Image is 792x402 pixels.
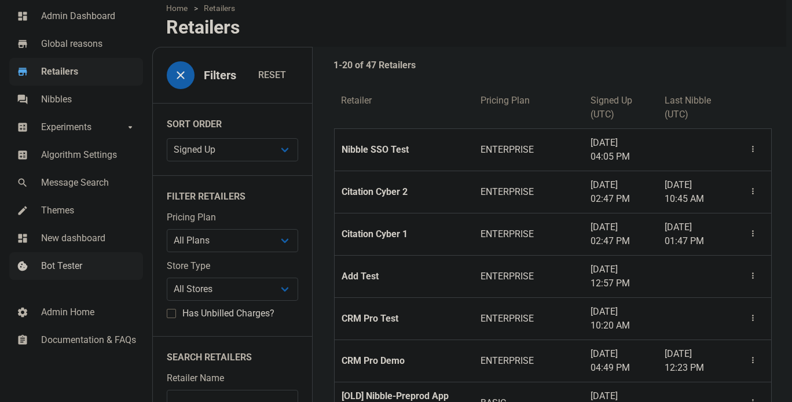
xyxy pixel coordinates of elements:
h1: Retailers [166,17,240,38]
span: ENTERPRISE [481,185,577,199]
span: [DATE] 02:47 PM [591,220,651,248]
span: ENTERPRISE [481,270,577,283]
a: [DATE] 10:20 AM [584,298,658,340]
span: store [17,37,28,49]
span: Bot Tester [41,259,136,273]
h3: Filters [204,69,236,82]
span: settings [17,305,28,317]
label: Pricing Plan [167,211,298,224]
a: Home [166,2,193,14]
strong: Nibble SSO Test [342,143,467,157]
span: dashboard [17,231,28,243]
legend: Filter Retailers [153,175,312,211]
a: ENTERPRISE [474,340,584,382]
span: dashboard [17,9,28,21]
span: New dashboard [41,231,136,245]
span: Experiments [41,120,124,134]
span: calculate [17,148,28,160]
span: arrow_drop_down [124,120,136,132]
a: ENTERPRISE [474,213,584,255]
span: Algorithm Settings [41,148,136,162]
span: Documentation & FAQs [41,333,136,347]
span: Message Search [41,176,136,190]
span: forum [17,93,28,104]
button: close [167,61,195,89]
a: [DATE] 04:05 PM [584,129,658,171]
a: ENTERPRISE [474,171,584,213]
span: [DATE] 01:47 PM [665,220,727,248]
span: cookie [17,259,28,271]
span: ENTERPRISE [481,312,577,326]
a: [DATE] 04:49 PM [584,340,658,382]
legend: Search Retailers [153,336,312,371]
span: Global reasons [41,37,136,51]
a: [DATE] 02:47 PM [584,213,658,255]
span: mode_edit [17,204,28,215]
a: Citation Cyber 2 [335,171,474,213]
a: dashboardAdmin Dashboard [9,2,143,30]
span: Pricing Plan [481,94,530,108]
strong: Citation Cyber 2 [342,185,467,199]
span: search [17,176,28,187]
span: [DATE] 12:23 PM [665,347,727,375]
strong: Citation Cyber 1 [342,227,467,241]
label: Retailer Name [167,371,298,385]
strong: CRM Pro Demo [342,354,467,368]
a: assignmentDocumentation & FAQs [9,326,143,354]
a: ENTERPRISE [474,298,584,340]
a: [DATE] 12:23 PM [658,340,734,382]
span: [DATE] 04:49 PM [591,347,651,375]
a: storeGlobal reasons [9,30,143,58]
span: [DATE] 12:57 PM [591,263,651,290]
a: CRM Pro Test [335,298,474,340]
span: Reset [258,68,286,82]
a: searchMessage Search [9,169,143,197]
span: Signed Up (UTC) [591,94,651,121]
span: store [17,65,28,76]
button: Reset [246,64,298,87]
a: ENTERPRISE [474,129,584,171]
a: calculateAlgorithm Settings [9,141,143,169]
span: Last Nibble (UTC) [665,94,727,121]
a: Citation Cyber 1 [335,213,474,255]
a: ENTERPRISE [474,256,584,297]
span: Retailer [341,94,372,108]
span: ENTERPRISE [481,227,577,241]
span: Has Unbilled Charges? [176,308,274,319]
legend: Sort Order [153,103,312,138]
span: close [174,68,188,82]
a: calculateExperimentsarrow_drop_down [9,113,143,141]
a: mode_editThemes [9,197,143,224]
span: ENTERPRISE [481,354,577,368]
a: [DATE] 01:47 PM [658,213,734,255]
span: Themes [41,204,136,217]
a: dashboardNew dashboard [9,224,143,252]
a: Add Test [335,256,474,297]
span: Admin Dashboard [41,9,136,23]
span: Admin Home [41,305,136,319]
a: cookieBot Tester [9,252,143,280]
a: [DATE] 12:57 PM [584,256,658,297]
a: [DATE] 02:47 PM [584,171,658,213]
span: [DATE] 10:45 AM [665,178,727,206]
strong: CRM Pro Test [342,312,467,326]
span: calculate [17,120,28,132]
a: Nibble SSO Test [335,129,474,171]
span: ENTERPRISE [481,143,577,157]
span: [DATE] 02:47 PM [591,178,651,206]
span: Retailers [41,65,136,79]
span: assignment [17,333,28,345]
p: 1-20 of 47 Retailers [333,58,416,72]
span: Nibbles [41,93,136,106]
span: [DATE] 04:05 PM [591,136,651,164]
a: [DATE] 10:45 AM [658,171,734,213]
strong: Add Test [342,270,467,283]
span: [DATE] 10:20 AM [591,305,651,333]
a: CRM Pro Demo [335,340,474,382]
label: Store Type [167,259,298,273]
a: storeRetailers [9,58,143,86]
a: forumNibbles [9,86,143,113]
